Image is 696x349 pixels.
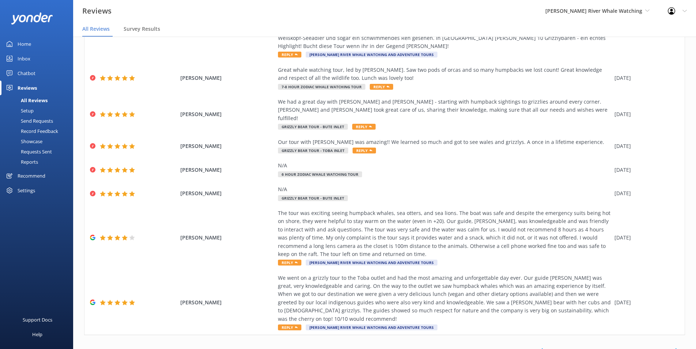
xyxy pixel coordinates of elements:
[180,142,274,150] span: [PERSON_NAME]
[4,95,73,105] a: All Reviews
[180,234,274,242] span: [PERSON_NAME]
[23,312,52,327] div: Support Docs
[18,37,31,51] div: Home
[180,189,274,197] span: [PERSON_NAME]
[278,138,611,146] div: Our tour with [PERSON_NAME] was amazing!! We learned so much and got to see wales and grizzlys. A...
[4,136,73,146] a: Showcase
[545,7,642,14] span: [PERSON_NAME] River Whale Watching
[180,74,274,82] span: [PERSON_NAME]
[278,171,362,177] span: 6 Hour Zodiac Whale Watching Tour
[18,183,35,198] div: Settings
[4,157,38,167] div: Reports
[278,148,348,153] span: Grizzly Bear Tour - Toba Inlet
[614,166,676,174] div: [DATE]
[4,146,73,157] a: Requests Sent
[278,124,348,130] span: Grizzly Bear Tour - Bute Inlet
[18,168,45,183] div: Recommend
[180,110,274,118] span: [PERSON_NAME]
[306,324,437,330] span: [PERSON_NAME] River Whale Watching and Adventure Tours
[278,66,611,82] div: Great whale watching tour, led by [PERSON_NAME]. Saw two pods of orcas and so many humpbacks we l...
[4,116,53,126] div: Send Requests
[18,81,37,95] div: Reviews
[32,327,42,342] div: Help
[306,52,437,57] span: [PERSON_NAME] River Whale Watching and Adventure Tours
[4,105,73,116] a: Setup
[278,274,611,323] div: We went on a grizzly tour to the Toba outlet and had the most amazing and unforgettable day ever....
[278,161,611,170] div: N/A
[124,25,160,33] span: Survey Results
[4,146,52,157] div: Requests Sent
[278,52,301,57] span: Reply
[4,136,42,146] div: Showcase
[4,95,48,105] div: All Reviews
[614,189,676,197] div: [DATE]
[614,142,676,150] div: [DATE]
[278,324,301,330] span: Reply
[278,185,611,193] div: N/A
[4,157,73,167] a: Reports
[278,209,611,258] div: The tour was exciting seeing humpback whales, sea otters, and sea lions. The boat was safe and de...
[614,110,676,118] div: [DATE]
[82,25,110,33] span: All Reviews
[4,105,34,116] div: Setup
[278,195,348,201] span: Grizzly Bear Tour - Bute Inlet
[18,66,35,81] div: Chatbot
[352,124,376,130] span: Reply
[4,116,73,126] a: Send Requests
[278,98,611,122] div: We had a great day with [PERSON_NAME] and [PERSON_NAME] - starting with humpback sightings to gri...
[4,126,73,136] a: Record Feedback
[353,148,376,153] span: Reply
[4,126,58,136] div: Record Feedback
[278,84,365,90] span: 7-8 Hour Zodiac Whale Watching Tour
[278,260,301,266] span: Reply
[11,12,53,25] img: yonder-white-logo.png
[180,298,274,307] span: [PERSON_NAME]
[82,5,112,17] h3: Reviews
[614,298,676,307] div: [DATE]
[370,84,393,90] span: Reply
[306,260,437,266] span: [PERSON_NAME] River Whale Watching and Adventure Tours
[614,74,676,82] div: [DATE]
[18,51,30,66] div: Inbox
[614,234,676,242] div: [DATE]
[180,166,274,174] span: [PERSON_NAME]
